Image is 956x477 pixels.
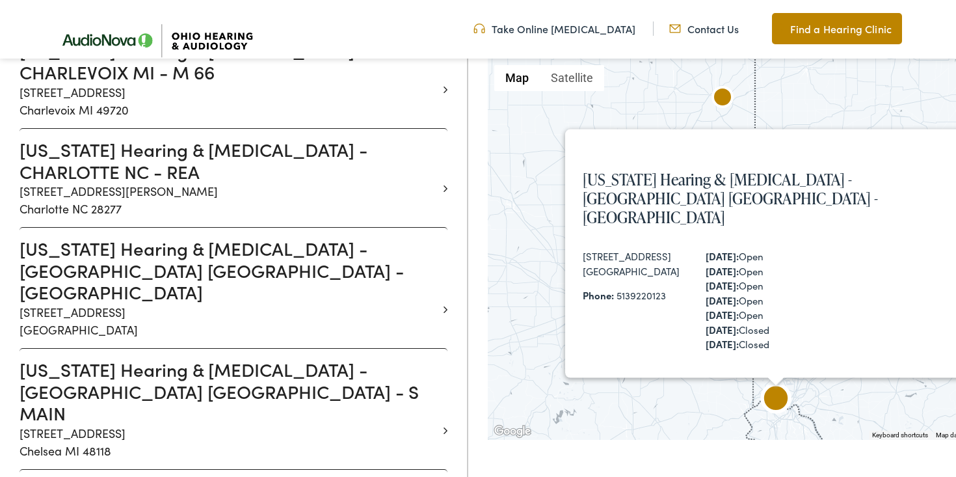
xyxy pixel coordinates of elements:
h3: [US_STATE] Hearing & [MEDICAL_DATA] - CHARLOTTE NC - REA [20,139,438,182]
p: [STREET_ADDRESS] Charlevoix MI 49720 [20,83,438,118]
h3: [US_STATE] Hearing & [MEDICAL_DATA] - [GEOGRAPHIC_DATA] [GEOGRAPHIC_DATA] - [GEOGRAPHIC_DATA] [20,238,438,303]
a: Contact Us [669,21,739,36]
a: [US_STATE] Hearing & [MEDICAL_DATA] - [GEOGRAPHIC_DATA] [GEOGRAPHIC_DATA] - S MAIN [STREET_ADDRES... [20,359,438,459]
p: [STREET_ADDRESS] [GEOGRAPHIC_DATA] [20,303,438,338]
img: Headphones icone to schedule online hearing test in Cincinnati, OH [473,21,485,36]
a: Take Online [MEDICAL_DATA] [473,21,635,36]
img: Mail icon representing email contact with Ohio Hearing in Cincinnati, OH [669,21,681,36]
h3: [US_STATE] Hearing & [MEDICAL_DATA] - CHARLEVOIX MI - M 66 [20,40,438,83]
h3: [US_STATE] Hearing & [MEDICAL_DATA] - [GEOGRAPHIC_DATA] [GEOGRAPHIC_DATA] - S MAIN [20,359,438,424]
a: [US_STATE] Hearing & [MEDICAL_DATA] - [GEOGRAPHIC_DATA] [GEOGRAPHIC_DATA] - [GEOGRAPHIC_DATA] [ST... [20,238,438,338]
a: Find a Hearing Clinic [772,13,902,44]
p: [STREET_ADDRESS] Chelsea MI 48118 [20,424,438,459]
a: [US_STATE] Hearing & [MEDICAL_DATA] - CHARLOTTE NC - REA [STREET_ADDRESS][PERSON_NAME]Charlotte N... [20,139,438,217]
p: [STREET_ADDRESS][PERSON_NAME] Charlotte NC 28277 [20,182,438,217]
a: [US_STATE] Hearing & [MEDICAL_DATA] - CHARLEVOIX MI - M 66 [STREET_ADDRESS]Charlevoix MI 49720 [20,40,438,118]
img: Map pin icon to find Ohio Hearing & Audiology in Cincinnati, OH [772,21,784,36]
